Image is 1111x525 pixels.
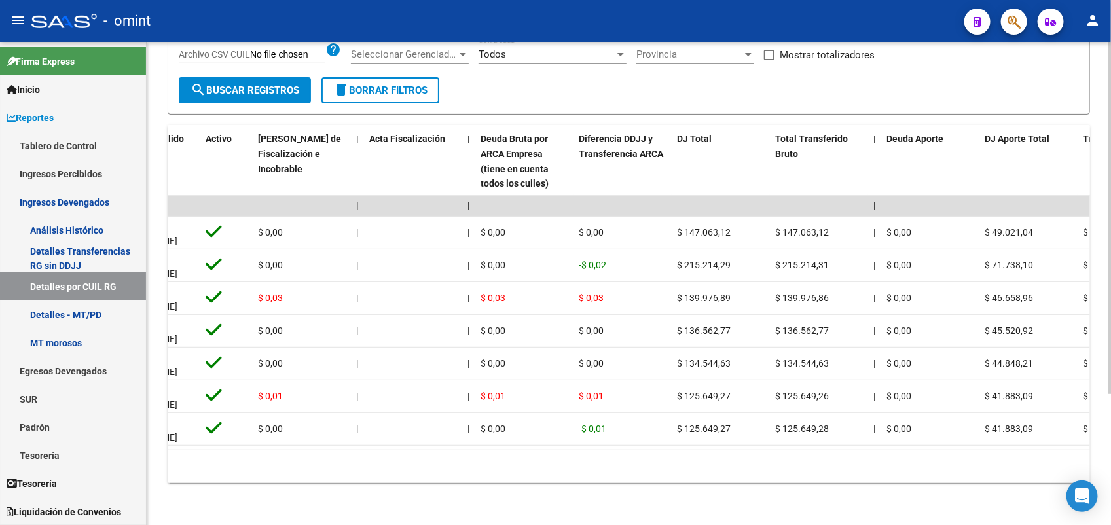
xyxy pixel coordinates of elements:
[7,477,57,491] span: Tesorería
[103,7,151,35] span: - omint
[677,134,712,144] span: DJ Total
[191,84,299,96] span: Buscar Registros
[481,358,505,369] span: $ 0,00
[873,260,875,270] span: |
[179,49,250,60] span: Archivo CSV CUIL
[467,325,469,336] span: |
[770,125,868,198] datatable-header-cell: Total Transferido Bruto
[191,82,206,98] mat-icon: search
[775,293,829,303] span: $ 139.976,86
[579,293,604,303] span: $ 0,03
[258,325,283,336] span: $ 0,00
[467,260,469,270] span: |
[677,325,731,336] span: $ 136.562,77
[258,391,283,401] span: $ 0,01
[356,227,358,238] span: |
[467,227,469,238] span: |
[467,293,469,303] span: |
[481,134,549,189] span: Deuda Bruta por ARCA Empresa (tiene en cuenta todos los cuiles)
[780,47,875,63] span: Mostrar totalizadores
[579,325,604,336] span: $ 0,00
[873,293,875,303] span: |
[886,391,911,401] span: $ 0,00
[775,424,829,434] span: $ 125.649,28
[369,134,445,144] span: Acta Fiscalización
[985,227,1033,238] span: $ 49.021,04
[886,260,911,270] span: $ 0,00
[873,227,875,238] span: |
[985,293,1033,303] span: $ 46.658,96
[462,125,475,198] datatable-header-cell: |
[579,227,604,238] span: $ 0,00
[356,200,359,211] span: |
[258,358,283,369] span: $ 0,00
[579,260,606,270] span: -$ 0,02
[873,325,875,336] span: |
[481,260,505,270] span: $ 0,00
[775,227,829,238] span: $ 147.063,12
[868,125,881,198] datatable-header-cell: |
[333,82,349,98] mat-icon: delete
[677,227,731,238] span: $ 147.063,12
[886,325,911,336] span: $ 0,00
[579,134,663,159] span: Diferencia DDJJ y Transferencia ARCA
[258,134,341,174] span: [PERSON_NAME] de Fiscalización e Incobrable
[886,293,911,303] span: $ 0,00
[356,358,358,369] span: |
[356,260,358,270] span: |
[677,424,731,434] span: $ 125.649,27
[873,358,875,369] span: |
[985,260,1033,270] span: $ 71.738,10
[985,391,1033,401] span: $ 41.883,09
[356,325,358,336] span: |
[333,84,428,96] span: Borrar Filtros
[325,42,341,58] mat-icon: help
[677,260,731,270] span: $ 215.214,29
[7,505,121,519] span: Liquidación de Convenios
[7,111,54,125] span: Reportes
[886,358,911,369] span: $ 0,00
[258,293,283,303] span: $ 0,03
[258,260,283,270] span: $ 0,00
[253,125,351,198] datatable-header-cell: Deuda Bruta Neto de Fiscalización e Incobrable
[979,125,1078,198] datatable-header-cell: DJ Aporte Total
[481,391,505,401] span: $ 0,01
[356,134,359,144] span: |
[579,358,604,369] span: $ 0,00
[1085,12,1101,28] mat-icon: person
[775,325,829,336] span: $ 136.562,77
[351,125,364,198] datatable-header-cell: |
[985,325,1033,336] span: $ 45.520,92
[250,49,325,61] input: Archivo CSV CUIL
[481,424,505,434] span: $ 0,00
[467,200,470,211] span: |
[481,325,505,336] span: $ 0,00
[775,134,848,159] span: Total Transferido Bruto
[467,424,469,434] span: |
[467,358,469,369] span: |
[351,48,457,60] span: Seleccionar Gerenciador
[356,391,358,401] span: |
[574,125,672,198] datatable-header-cell: Diferencia DDJJ y Transferencia ARCA
[356,293,358,303] span: |
[873,134,876,144] span: |
[579,391,604,401] span: $ 0,01
[7,82,40,97] span: Inicio
[985,424,1033,434] span: $ 41.883,09
[636,48,742,60] span: Provincia
[10,12,26,28] mat-icon: menu
[677,391,731,401] span: $ 125.649,27
[886,424,911,434] span: $ 0,00
[206,134,232,144] span: Activo
[481,227,505,238] span: $ 0,00
[7,54,75,69] span: Firma Express
[873,424,875,434] span: |
[775,358,829,369] span: $ 134.544,63
[873,200,876,211] span: |
[179,77,311,103] button: Buscar Registros
[356,424,358,434] span: |
[258,424,283,434] span: $ 0,00
[475,125,574,198] datatable-header-cell: Deuda Bruta por ARCA Empresa (tiene en cuenta todos los cuiles)
[1066,480,1098,512] div: Open Intercom Messenger
[200,125,253,198] datatable-header-cell: Activo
